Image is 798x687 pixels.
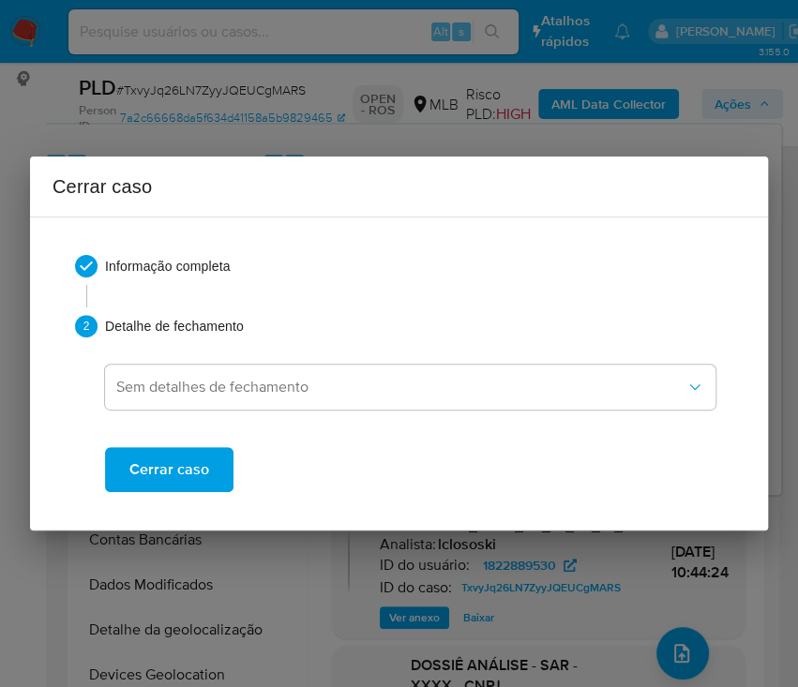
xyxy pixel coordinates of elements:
[105,365,715,410] button: dropdown-closure-detail
[105,447,233,492] button: Cerrar caso
[105,257,723,276] span: Informação completa
[53,172,745,202] h2: Cerrar caso
[129,449,209,490] span: Cerrar caso
[83,320,90,333] text: 2
[105,317,723,336] span: Detalhe de fechamento
[116,378,685,396] span: Sem detalhes de fechamento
